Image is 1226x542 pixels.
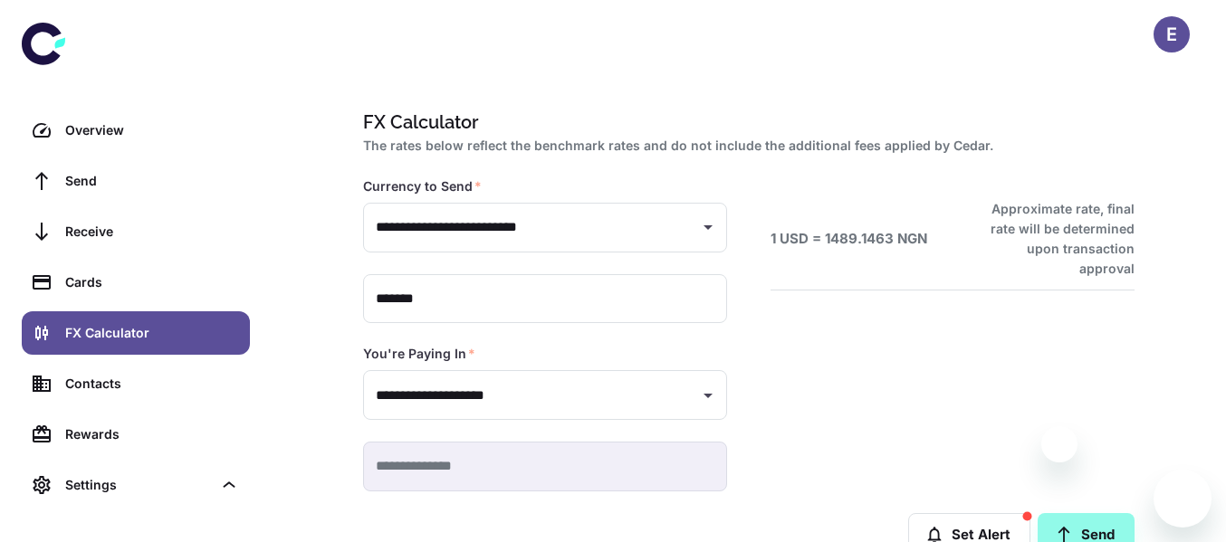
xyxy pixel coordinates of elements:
[363,177,482,195] label: Currency to Send
[22,311,250,355] a: FX Calculator
[695,214,721,240] button: Open
[695,383,721,408] button: Open
[1041,426,1078,462] iframe: Close message
[1154,470,1212,528] iframe: Button to launch messaging window
[65,323,239,343] div: FX Calculator
[22,463,250,507] div: Settings
[65,424,239,444] div: Rewards
[22,159,250,203] a: Send
[771,229,927,250] h6: 1 USD = 1489.1463 NGN
[65,374,239,394] div: Contacts
[22,109,250,152] a: Overview
[65,475,212,495] div: Settings
[22,261,250,304] a: Cards
[1154,16,1190,52] button: E
[971,199,1135,279] h6: Approximate rate, final rate will be determined upon transaction approval
[65,222,239,242] div: Receive
[363,345,475,363] label: You're Paying In
[22,362,250,405] a: Contacts
[65,120,239,140] div: Overview
[65,171,239,191] div: Send
[65,272,239,292] div: Cards
[22,413,250,456] a: Rewards
[363,109,1127,136] h1: FX Calculator
[22,210,250,253] a: Receive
